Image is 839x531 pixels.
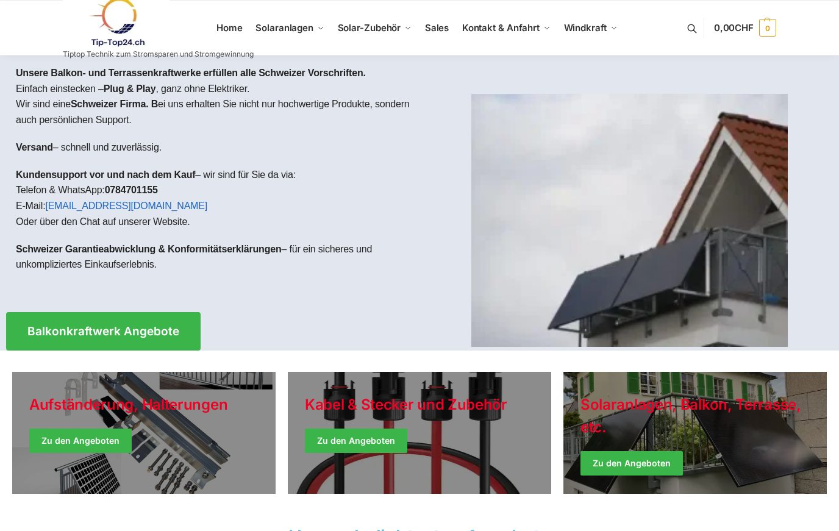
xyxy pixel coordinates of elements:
[16,142,53,152] strong: Versand
[735,22,754,34] span: CHF
[16,140,410,155] p: – schnell und zuverlässig.
[251,1,329,55] a: Solaranlagen
[6,312,201,351] a: Balkonkraftwerk Angebote
[16,241,410,273] p: – für ein sicheres und unkompliziertes Einkaufserlebnis.
[425,22,449,34] span: Sales
[471,94,788,347] img: Home 1
[12,372,276,494] a: Holiday Style
[16,169,195,180] strong: Kundensupport vor und nach dem Kauf
[27,326,179,337] span: Balkonkraftwerk Angebote
[714,22,754,34] span: 0,00
[338,22,401,34] span: Solar-Zubehör
[16,167,410,229] p: – wir sind für Sie da via: Telefon & WhatsApp: E-Mail: Oder über den Chat auf unserer Website.
[16,244,282,254] strong: Schweizer Garantieabwicklung & Konformitätserklärungen
[457,1,555,55] a: Kontakt & Anfahrt
[71,99,158,109] strong: Schweizer Firma. B
[104,84,156,94] strong: Plug & Play
[332,1,416,55] a: Solar-Zubehör
[16,68,366,78] strong: Unsere Balkon- und Terrassenkraftwerke erfüllen alle Schweizer Vorschriften.
[63,51,254,58] p: Tiptop Technik zum Stromsparen und Stromgewinnung
[419,1,454,55] a: Sales
[759,20,776,37] span: 0
[105,185,158,195] strong: 0784701155
[559,1,623,55] a: Windkraft
[462,22,540,34] span: Kontakt & Anfahrt
[564,22,607,34] span: Windkraft
[563,372,827,494] a: Winter Jackets
[6,55,419,294] div: Einfach einstecken – , ganz ohne Elektriker.
[255,22,313,34] span: Solaranlagen
[16,96,410,127] p: Wir sind eine ei uns erhalten Sie nicht nur hochwertige Produkte, sondern auch persönlichen Support.
[288,372,551,494] a: Holiday Style
[45,201,207,211] a: [EMAIL_ADDRESS][DOMAIN_NAME]
[714,10,776,46] a: 0,00CHF 0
